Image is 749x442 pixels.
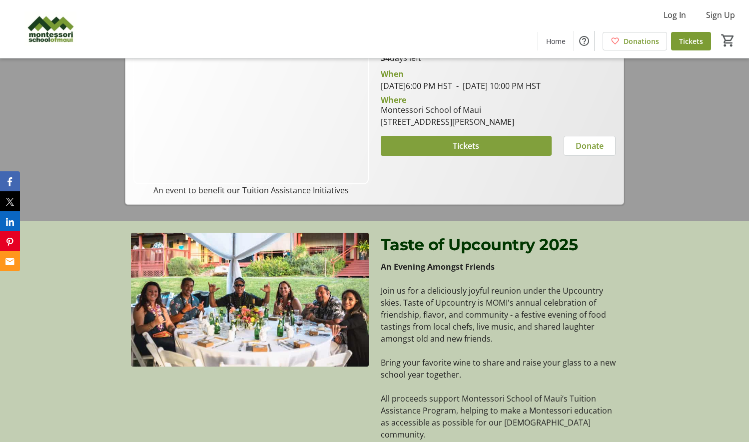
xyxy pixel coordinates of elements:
p: All proceeds support Montessori School of Maui’s Tuition Assistance Program, helping to make a Mo... [381,393,619,441]
span: [DATE] 6:00 PM HST [381,80,452,91]
p: An event to benefit our Tuition Assistance Initiatives [133,184,369,196]
span: Donate [576,140,604,152]
button: Sign Up [698,7,743,23]
button: Cart [719,31,737,49]
span: Home [546,36,566,46]
button: Help [574,31,594,51]
span: Taste of Upcountry 2025 [381,235,578,254]
p: Join us for a deliciously joyful reunion under the Upcountry skies. Taste of Upcountry is MOMI's ... [381,285,619,345]
span: Log In [664,9,686,21]
a: Donations [603,32,667,50]
button: Tickets [381,136,552,156]
span: Tickets [453,140,479,152]
a: Tickets [671,32,711,50]
span: - [452,80,463,91]
span: Donations [624,36,659,46]
div: When [381,68,404,80]
button: Donate [564,136,616,156]
span: [DATE] 10:00 PM HST [452,80,541,91]
img: undefined [131,233,369,367]
div: [STREET_ADDRESS][PERSON_NAME] [381,116,514,128]
img: Campaign CTA Media Photo [133,52,369,184]
button: Log In [656,7,694,23]
a: Home [538,32,574,50]
span: Tickets [679,36,703,46]
img: Montessori of Maui Inc.'s Logo [6,4,95,54]
strong: An Evening Amongst Friends [381,261,495,272]
div: Where [381,96,406,104]
div: Montessori School of Maui [381,104,514,116]
p: Bring your favorite wine to share and raise your glass to a new school year together. [381,357,619,381]
span: Sign Up [706,9,735,21]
